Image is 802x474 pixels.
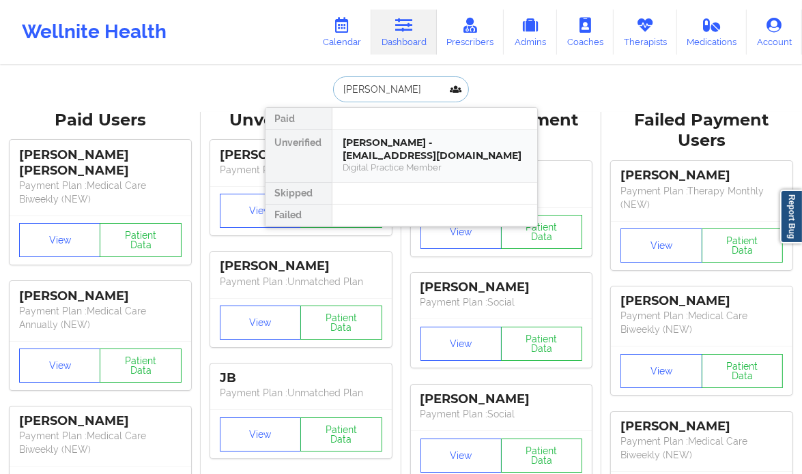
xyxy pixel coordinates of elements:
p: Payment Plan : Unmatched Plan [220,163,382,177]
button: Patient Data [300,417,382,451]
p: Payment Plan : Unmatched Plan [220,386,382,400]
a: Calendar [313,10,371,55]
button: View [420,439,502,473]
button: View [220,417,301,451]
div: Digital Practice Member [343,162,526,173]
a: Report Bug [780,190,802,243]
div: [PERSON_NAME] [620,419,783,434]
a: Admins [504,10,557,55]
p: Payment Plan : Medical Care Biweekly (NEW) [620,309,783,336]
p: Payment Plan : Social [420,407,583,421]
button: Patient Data [501,327,582,361]
div: Failed [266,205,332,226]
div: [PERSON_NAME] [420,280,583,295]
button: Patient Data [300,306,382,340]
div: [PERSON_NAME] [220,258,382,274]
p: Payment Plan : Medical Care Biweekly (NEW) [19,179,182,206]
div: [PERSON_NAME] [19,413,182,429]
div: [PERSON_NAME] [420,391,583,407]
div: Failed Payment Users [611,110,792,152]
a: Medications [677,10,747,55]
button: Patient Data [702,354,783,388]
button: View [420,327,502,361]
a: Coaches [557,10,614,55]
button: View [620,228,702,263]
div: [PERSON_NAME] [220,147,382,163]
p: Payment Plan : Unmatched Plan [220,275,382,288]
p: Payment Plan : Therapy Monthly (NEW) [620,184,783,211]
div: [PERSON_NAME] - [EMAIL_ADDRESS][DOMAIN_NAME] [343,136,526,162]
div: Skipped [266,183,332,205]
div: Paid [266,108,332,130]
button: Patient Data [501,439,582,473]
button: Patient Data [100,223,181,257]
a: Therapists [614,10,677,55]
div: [PERSON_NAME] [620,168,783,183]
div: [PERSON_NAME] [19,288,182,304]
p: Payment Plan : Social [420,295,583,309]
button: View [620,354,702,388]
button: View [19,223,100,257]
a: Prescribers [437,10,504,55]
p: Payment Plan : Medical Care Biweekly (NEW) [19,429,182,456]
p: Payment Plan : Medical Care Annually (NEW) [19,304,182,331]
div: Unverified [266,130,332,183]
button: View [19,349,100,383]
button: Patient Data [100,349,181,383]
div: JB [220,370,382,386]
button: View [220,194,301,228]
div: Unverified Users [210,110,392,131]
button: View [220,306,301,340]
div: Paid Users [10,110,191,131]
button: View [420,215,502,249]
a: Account [747,10,802,55]
div: [PERSON_NAME] [620,293,783,309]
button: Patient Data [501,215,582,249]
a: Dashboard [371,10,437,55]
p: Payment Plan : Medical Care Biweekly (NEW) [620,434,783,462]
button: Patient Data [702,228,783,263]
div: [PERSON_NAME] [PERSON_NAME] [19,147,182,179]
